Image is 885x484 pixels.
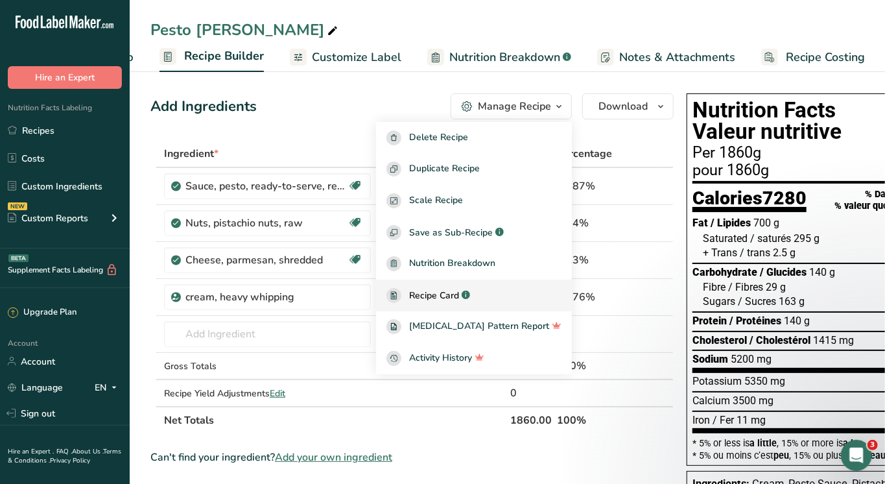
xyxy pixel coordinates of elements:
[164,146,218,162] span: Ingredient
[376,185,572,217] button: Scale Recipe
[451,93,572,119] button: Manage Recipe
[703,232,748,245] span: Saturated
[692,217,708,229] span: Fat
[773,247,796,259] span: 2.5 g
[554,406,615,433] th: 100%
[557,252,612,268] div: 3.23%
[150,96,257,117] div: Add Ingredients
[8,447,121,465] a: Terms & Conditions .
[557,358,612,374] div: 100%
[557,178,612,194] div: 33.87%
[376,217,572,248] button: Save as Sub-Recipe
[750,232,791,245] span: / saturés
[184,47,264,65] span: Recipe Builder
[867,440,878,450] span: 3
[557,146,612,162] span: Percentage
[813,334,854,346] span: 1415 mg
[376,311,572,343] a: [MEDICAL_DATA] Pattern Report
[409,193,463,208] span: Scale Recipe
[711,217,751,229] span: / Lipides
[376,343,572,374] button: Activity History
[597,43,735,72] a: Notes & Attachments
[773,450,789,461] span: peu
[794,232,820,245] span: 295 g
[376,280,572,311] a: Recipe Card
[427,43,571,72] a: Nutrition Breakdown
[161,406,508,433] th: Net Totals
[8,212,88,225] div: Custom Reports
[740,247,770,259] span: / trans
[8,202,27,210] div: NEW
[703,281,726,293] span: Fibre
[72,447,103,456] a: About Us .
[508,406,554,433] th: 1860.00
[409,351,472,366] span: Activity History
[762,187,807,209] span: 7280
[557,289,612,305] div: 53.76%
[56,447,72,456] a: FAQ .
[703,295,735,308] span: Sugars
[8,447,54,456] a: Hire an Expert .
[692,353,728,365] span: Sodium
[8,376,63,399] a: Language
[733,394,773,407] span: 3500 mg
[312,49,401,66] span: Customize Label
[270,387,285,400] span: Edit
[841,440,872,471] iframe: Intercom live chat
[619,49,735,66] span: Notes & Attachments
[761,43,865,72] a: Recipe Costing
[150,18,340,42] div: Pesto [PERSON_NAME]
[478,99,551,114] div: Manage Recipe
[185,178,348,194] div: Sauce, pesto, ready-to-serve, refrigerated
[185,215,348,231] div: Nuts, pistachio nuts, raw
[760,266,807,278] span: / Glucides
[409,130,468,145] span: Delete Recipe
[510,385,552,401] div: 0
[449,49,560,66] span: Nutrition Breakdown
[786,49,865,66] span: Recipe Costing
[409,319,549,334] span: [MEDICAL_DATA] Pattern Report
[557,215,612,231] div: 9.14%
[692,414,710,426] span: Iron
[713,414,734,426] span: / Fer
[409,162,480,176] span: Duplicate Recipe
[409,226,493,239] span: Save as Sub-Recipe
[8,254,29,262] div: BETA
[164,359,371,373] div: Gross Totals
[159,42,264,73] a: Recipe Builder
[376,248,572,280] a: Nutrition Breakdown
[692,375,742,387] span: Potassium
[8,66,122,89] button: Hire an Expert
[779,295,805,308] span: 163 g
[729,315,781,327] span: / Protéines
[728,281,763,293] span: / Fibres
[376,122,572,154] button: Delete Recipe
[582,93,674,119] button: Download
[8,306,77,319] div: Upgrade Plan
[692,189,807,213] div: Calories
[409,289,459,302] span: Recipe Card
[692,394,730,407] span: Calcium
[164,321,371,347] input: Add Ingredient
[409,256,495,271] span: Nutrition Breakdown
[95,380,122,395] div: EN
[376,154,572,186] button: Duplicate Recipe
[766,281,786,293] span: 29 g
[598,99,648,114] span: Download
[737,414,766,426] span: 11 mg
[185,289,348,305] div: cream, heavy whipping
[731,353,772,365] span: 5200 mg
[843,438,862,448] span: a lot
[185,252,348,268] div: Cheese, parmesan, shredded
[753,217,779,229] span: 700 g
[150,450,674,465] div: Can't find your ingredient?
[738,295,776,308] span: / Sucres
[703,247,737,259] span: + Trans
[749,334,810,346] span: / Cholestérol
[744,375,785,387] span: 5350 mg
[275,450,392,465] span: Add your own ingredient
[784,315,810,327] span: 140 g
[164,387,371,400] div: Recipe Yield Adjustments
[809,266,835,278] span: 140 g
[290,43,401,72] a: Customize Label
